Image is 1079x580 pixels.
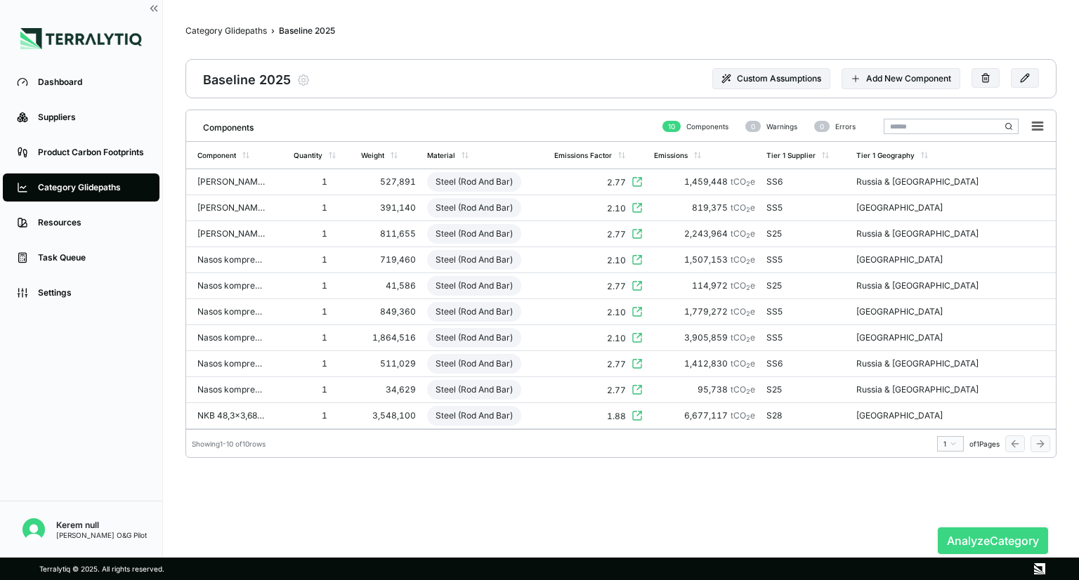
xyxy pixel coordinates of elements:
[746,336,750,343] sub: 2
[271,25,275,37] span: ›
[746,388,750,395] sub: 2
[851,195,1012,221] td: [GEOGRAPHIC_DATA]
[766,384,845,395] div: S25
[654,202,755,213] div: 819,375
[203,69,291,88] div: Baseline 2025
[197,332,265,343] div: Nasos kompres.borusu 73,02x5,51mm P110
[607,229,626,240] div: 2.77
[766,358,845,369] div: SS6
[38,217,145,228] div: Resources
[654,306,755,317] div: 1,779,272
[361,280,416,291] div: 41,586
[294,306,339,317] div: 1
[851,403,1012,429] td: [GEOGRAPHIC_DATA]
[766,151,816,159] div: Tier 1 Supplier
[197,410,265,421] div: NKB 48,3x3,68 N80
[185,25,267,37] div: Category Glidepaths
[197,228,265,239] div: [PERSON_NAME] NKB 114,3x6,88 P110
[197,254,265,265] div: Nasos kompres.borusu 60,32x4,83 J55
[746,284,750,291] sub: 2
[766,202,845,213] div: SS5
[607,359,626,370] div: 2.77
[746,206,750,213] sub: 2
[607,411,626,422] div: 1.88
[745,121,761,132] div: 0
[197,358,265,369] div: Nasos kompres.borusu 73,02x5,51mm P110
[197,384,265,395] div: Nasos kompres.borusu 73,02x5,51mm P110
[294,228,339,239] div: 1
[851,351,1012,377] td: Russia & [GEOGRAPHIC_DATA]
[192,440,266,448] div: Showing 1 - 10 of 10 rows
[294,358,339,369] div: 1
[654,332,755,343] div: 3,905,859
[740,121,797,132] div: Warnings
[361,176,416,187] div: 527,891
[654,228,755,239] div: 2,243,964
[427,302,521,322] div: Steel (Rod And Bar)
[654,280,755,291] div: 114,972
[746,362,750,369] sub: 2
[294,280,339,291] div: 1
[38,147,145,158] div: Product Carbon Footprints
[427,276,521,296] div: Steel (Rod And Bar)
[294,254,339,265] div: 1
[766,332,845,343] div: SS5
[56,531,147,539] div: [PERSON_NAME] O&G Pilot
[746,414,750,421] sub: 2
[746,232,750,239] sub: 2
[38,112,145,123] div: Suppliers
[361,254,416,265] div: 719,460
[746,180,750,187] sub: 2
[294,384,339,395] div: 1
[851,247,1012,273] td: [GEOGRAPHIC_DATA]
[20,28,142,49] img: Logo
[197,280,265,291] div: Nasos kompres.borusu 73,02x5,51 J55
[731,254,755,265] span: tCO e
[361,202,416,213] div: 391,140
[654,358,755,369] div: 1,412,830
[294,410,339,421] div: 1
[766,280,845,291] div: S25
[361,332,416,343] div: 1,864,516
[657,121,728,132] div: Components
[746,258,750,265] sub: 2
[427,406,521,426] div: Steel (Rod And Bar)
[766,176,845,187] div: SS6
[662,121,681,132] div: 10
[731,280,755,291] span: tCO e
[851,273,1012,299] td: Russia & [GEOGRAPHIC_DATA]
[851,221,1012,247] td: Russia & [GEOGRAPHIC_DATA]
[17,513,51,546] button: Open user button
[766,306,845,317] div: SS5
[427,250,521,270] div: Steel (Rod And Bar)
[279,25,335,37] span: Baseline 2025
[361,228,416,239] div: 811,655
[654,176,755,187] div: 1,459,448
[427,151,455,159] div: Material
[731,332,755,343] span: tCO e
[22,518,45,541] img: Kerem
[937,436,964,452] button: 1
[731,384,755,395] span: tCO e
[197,306,265,317] div: Nasos kompres.borusu 73,02x5,51 J55
[654,254,755,265] div: 1,507,153
[607,281,626,292] div: 2.77
[361,410,416,421] div: 3,548,100
[731,228,755,239] span: tCO e
[809,121,856,132] div: Errors
[842,68,960,89] button: Add New Component
[56,520,147,531] div: Kerem null
[607,203,626,214] div: 2.10
[38,252,145,263] div: Task Queue
[607,255,626,266] div: 2.10
[38,182,145,193] div: Category Glidepaths
[427,354,521,374] div: Steel (Rod And Bar)
[197,202,265,213] div: [PERSON_NAME] NKB 114,3x6,88 P110
[746,310,750,317] sub: 2
[654,410,755,421] div: 6,677,117
[607,177,626,188] div: 2.77
[427,380,521,400] div: Steel (Rod And Bar)
[427,328,521,348] div: Steel (Rod And Bar)
[969,440,1000,448] span: of 1 Pages
[654,384,755,395] div: 95,738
